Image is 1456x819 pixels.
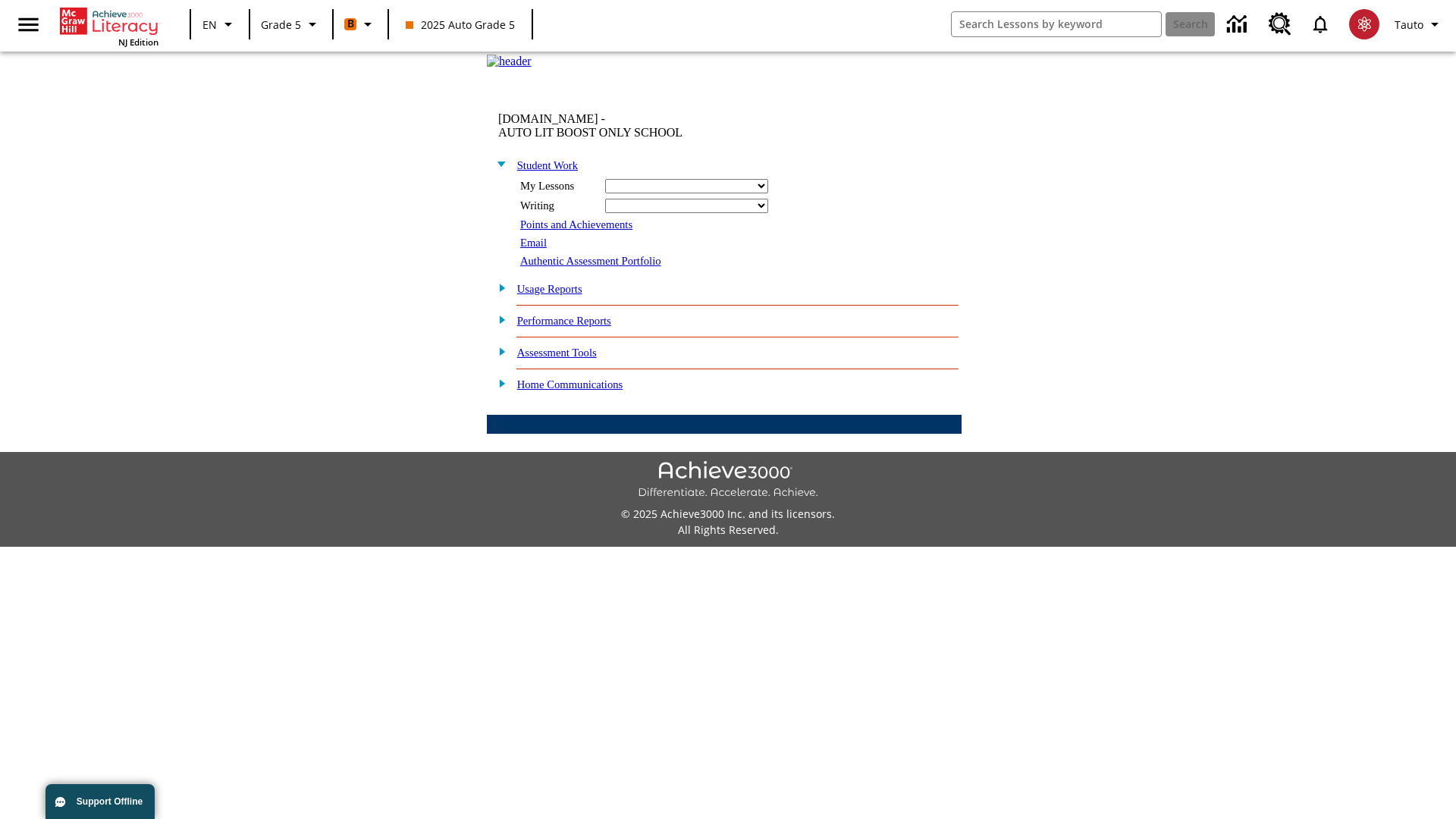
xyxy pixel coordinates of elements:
a: Home Communications [517,378,623,391]
a: Data Center [1218,4,1260,45]
div: Writing [520,199,596,212]
a: Assessment Tools [517,347,597,359]
button: Grade: Grade 5, Select a grade [255,11,328,38]
a: Resource Center, Will open in new tab [1260,4,1301,45]
span: Grade 5 [261,17,301,33]
button: Open side menu [6,2,51,47]
a: Performance Reports [517,315,611,327]
img: header [487,55,532,68]
div: Home [60,5,158,48]
a: Notifications [1301,5,1340,44]
img: plus.gif [491,376,507,390]
span: Support Offline [77,796,143,807]
img: plus.gif [491,344,507,358]
nobr: AUTO LIT BOOST ONLY SCHOOL [498,126,682,139]
button: Support Offline [45,784,155,819]
span: 2025 Auto Grade 5 [406,17,515,33]
img: plus.gif [491,312,507,326]
span: EN [202,17,217,33]
span: Tauto [1395,17,1423,33]
a: Points and Achievements [520,218,632,231]
td: [DOMAIN_NAME] - [498,112,777,140]
div: My Lessons [520,180,596,193]
a: Usage Reports [517,283,582,295]
img: avatar image [1349,9,1379,39]
button: Select a new avatar [1340,5,1389,44]
a: Student Work [517,159,578,171]
button: Language: EN, Select a language [196,11,244,38]
button: Boost Class color is orange. Change class color [338,11,383,38]
span: NJ Edition [118,36,158,48]
img: Achieve3000 Differentiate Accelerate Achieve [638,461,818,500]
img: plus.gif [491,281,507,294]
a: Authentic Assessment Portfolio [520,255,661,267]
input: search field [952,12,1161,36]
button: Profile/Settings [1389,11,1450,38]
a: Email [520,237,547,249]
span: B [347,14,354,33]
img: minus.gif [491,157,507,171]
